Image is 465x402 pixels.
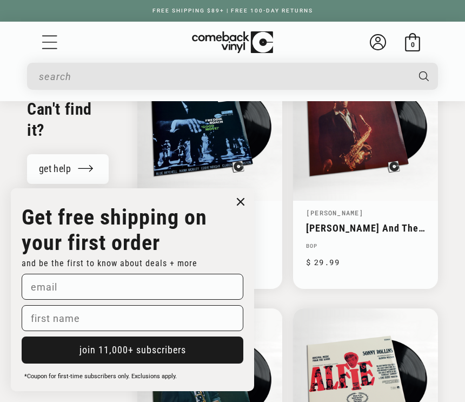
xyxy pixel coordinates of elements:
strong: Get free shipping on your first order [22,205,207,255]
h2: Can't find it? [27,98,109,141]
input: email [22,274,243,300]
button: join 11,000+ subscribers [22,337,243,364]
summary: Menu [41,33,59,51]
span: *Coupon for first-time subscribers only. Exclusions apply. [24,373,177,380]
button: Close dialog [232,194,249,210]
a: Good Move [150,222,269,234]
span: 0 [411,41,415,49]
a: [PERSON_NAME] And The Contemporary Leaders [306,222,425,234]
div: Search [27,63,438,90]
a: FREE SHIPPING $89+ | FREE 100-DAY RETURNS [142,8,324,14]
input: When autocomplete results are available use up and down arrows to review and enter to select [39,65,408,88]
a: get help [27,154,109,184]
input: first name [22,305,243,331]
a: [PERSON_NAME] [306,208,364,217]
img: ComebackVinyl.com [192,31,273,54]
span: and be the first to know about deals + more [22,258,197,268]
button: Search [409,63,439,90]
